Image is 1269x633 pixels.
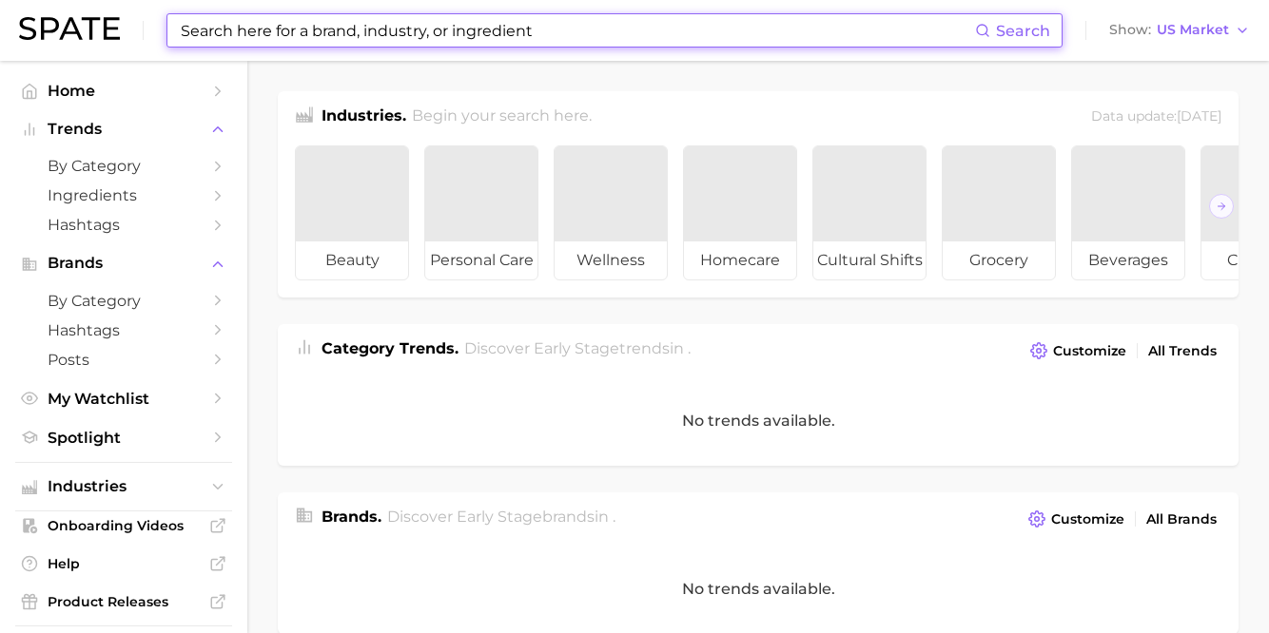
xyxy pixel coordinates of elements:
a: beverages [1071,145,1185,280]
span: Hashtags [48,321,200,339]
span: Help [48,555,200,572]
span: homecare [684,241,796,279]
a: Hashtags [15,210,232,240]
a: personal care [424,145,538,280]
h1: Industries. [322,105,406,130]
a: Home [15,76,232,105]
span: beauty [296,241,408,279]
input: Search here for a brand, industry, or ingredient [179,14,975,47]
span: grocery [943,241,1055,279]
span: US Market [1157,25,1229,35]
span: Onboarding Videos [48,517,200,534]
a: All Brands [1142,507,1221,532]
button: Scroll Right [1209,194,1234,219]
a: Onboarding Videos [15,511,232,540]
a: Ingredients [15,181,232,210]
span: Trends [48,121,200,138]
button: Industries [15,472,232,501]
span: Posts [48,351,200,369]
span: Customize [1051,511,1124,527]
span: Home [48,82,200,100]
button: Brands [15,249,232,278]
span: Brands . [322,508,381,526]
a: by Category [15,151,232,181]
h2: Begin your search here. [412,105,592,130]
a: Posts [15,345,232,374]
a: Hashtags [15,316,232,345]
button: Trends [15,115,232,144]
div: Data update: [DATE] [1091,105,1221,130]
a: beauty [295,145,409,280]
a: cultural shifts [812,145,927,280]
span: cultural shifts [813,241,926,279]
a: My Watchlist [15,384,232,413]
a: wellness [554,145,668,280]
span: All Trends [1148,343,1217,359]
span: beverages [1072,241,1184,279]
a: Product Releases [15,587,232,616]
a: Help [15,549,232,578]
span: personal care [425,241,537,279]
span: Hashtags [48,216,200,234]
span: Brands [48,255,200,272]
span: Product Releases [48,593,200,610]
span: My Watchlist [48,390,200,408]
span: Category Trends . [322,339,459,357]
span: Discover Early Stage brands in . [387,508,615,526]
a: grocery [942,145,1056,280]
span: Industries [48,478,200,495]
button: ShowUS Market [1104,18,1255,43]
span: by Category [48,292,200,310]
a: homecare [683,145,797,280]
button: Customize [1024,506,1129,532]
img: SPATE [19,17,120,40]
span: Customize [1053,343,1126,359]
a: by Category [15,286,232,316]
span: Discover Early Stage trends in . [464,339,691,357]
div: No trends available. [278,375,1239,466]
span: All Brands [1146,511,1217,527]
span: wellness [555,241,667,279]
a: All Trends [1143,338,1221,364]
a: Spotlight [15,423,232,452]
span: Search [996,22,1050,40]
span: Ingredients [48,186,200,204]
span: Spotlight [48,429,200,447]
span: Show [1109,25,1151,35]
span: by Category [48,157,200,175]
button: Customize [1025,337,1131,364]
